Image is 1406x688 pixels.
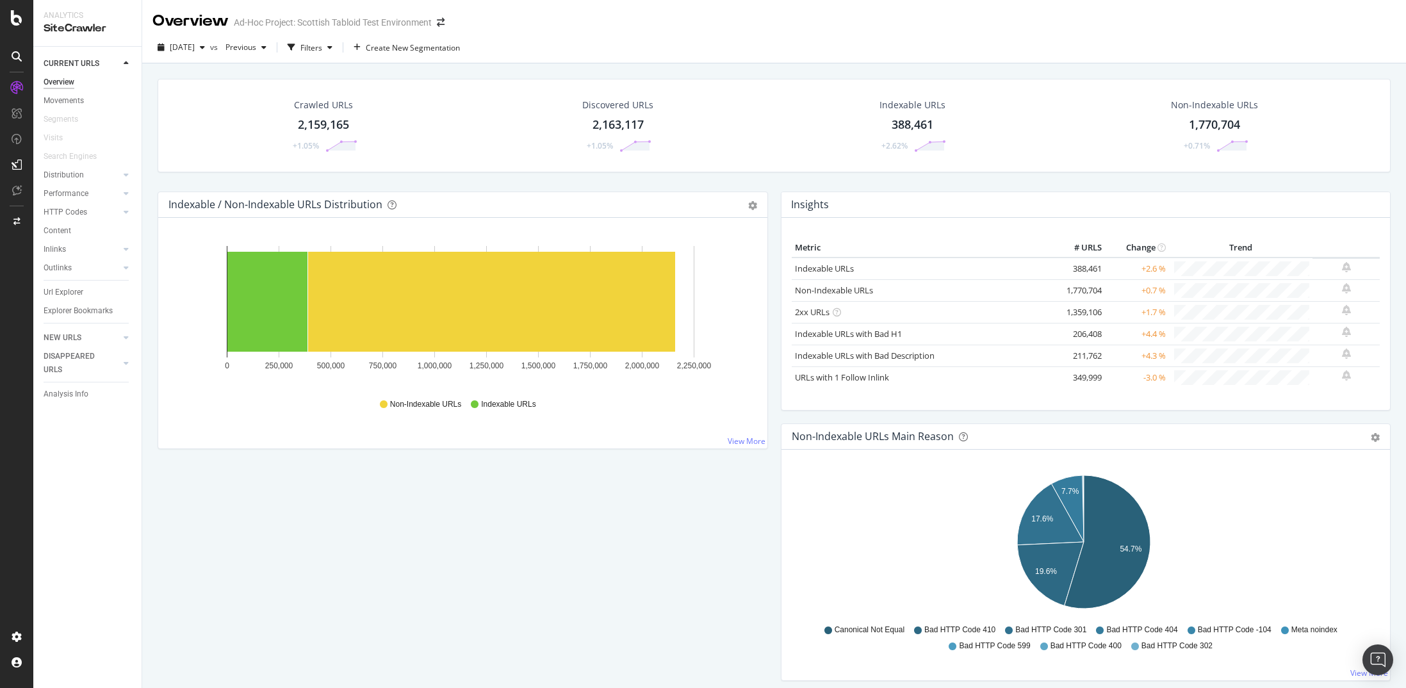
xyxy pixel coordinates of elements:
[677,361,712,370] text: 2,250,000
[44,76,133,89] a: Overview
[1141,641,1213,651] span: Bad HTTP Code 302
[1105,258,1169,280] td: +2.6 %
[1198,625,1271,635] span: Bad HTTP Code -104
[959,641,1030,651] span: Bad HTTP Code 599
[44,131,63,145] div: Visits
[300,42,322,53] div: Filters
[44,331,81,345] div: NEW URLS
[1054,366,1105,388] td: 349,999
[1342,262,1351,272] div: bell-plus
[44,150,97,163] div: Search Engines
[44,131,76,145] a: Visits
[728,436,765,446] a: View More
[44,243,120,256] a: Inlinks
[44,350,120,377] a: DISAPPEARED URLS
[792,470,1376,619] svg: A chart.
[44,331,120,345] a: NEW URLS
[44,150,110,163] a: Search Engines
[1054,323,1105,345] td: 206,408
[265,361,293,370] text: 250,000
[1105,279,1169,301] td: +0.7 %
[210,42,220,53] span: vs
[44,206,120,219] a: HTTP Codes
[1054,238,1105,258] th: # URLS
[879,99,945,111] div: Indexable URLs
[795,306,830,318] a: 2xx URLs
[44,94,133,108] a: Movements
[521,361,556,370] text: 1,500,000
[748,201,757,210] div: gear
[225,361,229,370] text: 0
[1342,327,1351,337] div: bell-plus
[795,284,873,296] a: Non-Indexable URLs
[1342,305,1351,315] div: bell-plus
[1350,668,1388,678] a: View More
[1105,323,1169,345] td: +4.4 %
[1054,258,1105,280] td: 388,461
[44,261,72,275] div: Outlinks
[152,37,210,58] button: [DATE]
[44,57,120,70] a: CURRENT URLS
[44,388,88,401] div: Analysis Info
[44,206,87,219] div: HTTP Codes
[881,140,908,151] div: +2.62%
[220,37,272,58] button: Previous
[437,18,445,27] div: arrow-right-arrow-left
[1061,487,1079,496] text: 7.7%
[470,361,504,370] text: 1,250,000
[1362,644,1393,675] div: Open Intercom Messenger
[44,261,120,275] a: Outlinks
[44,113,91,126] a: Segments
[44,168,120,182] a: Distribution
[1169,238,1312,258] th: Trend
[1054,279,1105,301] td: 1,770,704
[44,304,113,318] div: Explorer Bookmarks
[170,42,195,53] span: 2025 Aug. 18th
[44,57,99,70] div: CURRENT URLS
[1171,99,1258,111] div: Non-Indexable URLs
[593,117,644,133] div: 2,163,117
[348,37,465,58] button: Create New Segmentation
[293,140,319,151] div: +1.05%
[481,399,535,410] span: Indexable URLs
[44,94,84,108] div: Movements
[152,10,229,32] div: Overview
[44,388,133,401] a: Analysis Info
[298,117,349,133] div: 2,159,165
[44,350,108,377] div: DISAPPEARED URLS
[1291,625,1337,635] span: Meta noindex
[835,625,904,635] span: Canonical Not Equal
[795,372,889,383] a: URLs with 1 Follow Inlink
[1120,545,1141,553] text: 54.7%
[1342,283,1351,293] div: bell-plus
[44,224,133,238] a: Content
[1034,567,1056,576] text: 19.6%
[44,243,66,256] div: Inlinks
[282,37,338,58] button: Filters
[1342,370,1351,381] div: bell-plus
[168,238,753,387] svg: A chart.
[366,42,460,53] span: Create New Segmentation
[795,263,854,274] a: Indexable URLs
[625,361,660,370] text: 2,000,000
[1054,345,1105,366] td: 211,762
[1105,301,1169,323] td: +1.7 %
[1031,514,1053,523] text: 17.6%
[220,42,256,53] span: Previous
[1184,140,1210,151] div: +0.71%
[791,196,829,213] h4: Insights
[418,361,452,370] text: 1,000,000
[1105,238,1169,258] th: Change
[587,140,613,151] div: +1.05%
[792,238,1054,258] th: Metric
[44,76,74,89] div: Overview
[44,304,133,318] a: Explorer Bookmarks
[1050,641,1122,651] span: Bad HTTP Code 400
[924,625,995,635] span: Bad HTTP Code 410
[892,117,933,133] div: 388,461
[44,113,78,126] div: Segments
[44,286,83,299] div: Url Explorer
[317,361,345,370] text: 500,000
